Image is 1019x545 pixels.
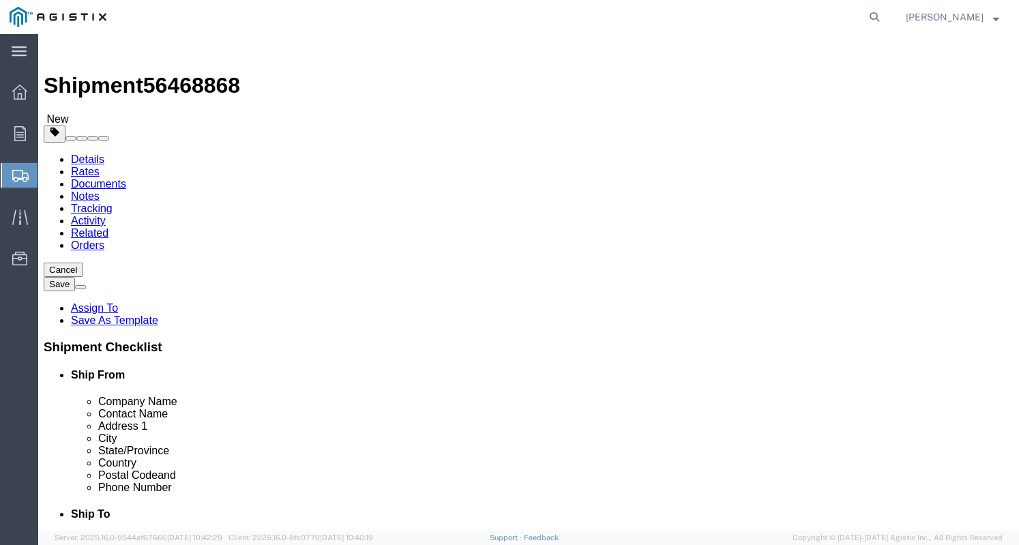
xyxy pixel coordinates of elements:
[167,533,222,542] span: [DATE] 10:42:29
[320,533,373,542] span: [DATE] 10:40:19
[490,533,524,542] a: Support
[793,532,1003,544] span: Copyright © [DATE]-[DATE] Agistix Inc., All Rights Reserved
[906,10,984,25] span: John Simotas
[38,34,1019,531] iframe: FS Legacy Container
[10,7,106,27] img: logo
[55,533,222,542] span: Server: 2025.16.0-9544af67660
[524,533,559,542] a: Feedback
[905,9,1000,25] button: [PERSON_NAME]
[228,533,373,542] span: Client: 2025.16.0-8fc0770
